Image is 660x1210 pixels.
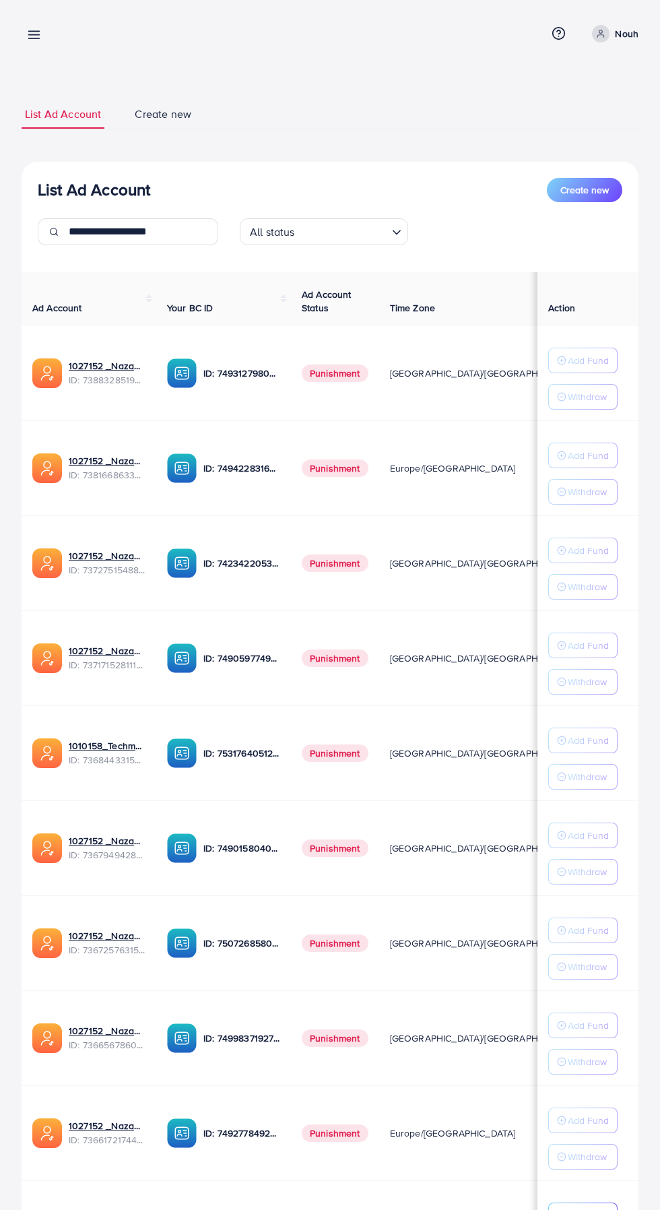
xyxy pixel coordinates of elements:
[167,1023,197,1053] img: ic-ba-acc.ded83a64.svg
[390,746,577,760] span: [GEOGRAPHIC_DATA]/[GEOGRAPHIC_DATA]
[167,928,197,958] img: ic-ba-acc.ded83a64.svg
[203,460,280,476] p: ID: 7494228316518858759
[69,1024,145,1052] div: <span class='underline'>1027152 _Nazaagency_0051</span></br>7366567860828749825
[299,220,387,242] input: Search for option
[302,744,368,762] span: Punishment
[548,479,618,505] button: Withdraw
[302,364,368,382] span: Punishment
[69,644,145,672] div: <span class='underline'>1027152 _Nazaagency_04</span></br>7371715281112170513
[167,548,197,578] img: ic-ba-acc.ded83a64.svg
[568,732,609,749] p: Add Fund
[548,954,618,980] button: Withdraw
[32,358,62,388] img: ic-ads-acc.e4c84228.svg
[69,943,145,957] span: ID: 7367257631523782657
[615,26,638,42] p: Nouh
[548,633,618,658] button: Add Fund
[203,365,280,381] p: ID: 7493127980932333584
[548,1144,618,1170] button: Withdraw
[69,739,145,753] a: 1010158_Techmanistan pk acc_1715599413927
[390,1031,577,1045] span: [GEOGRAPHIC_DATA]/[GEOGRAPHIC_DATA]
[568,1017,609,1033] p: Add Fund
[548,823,618,848] button: Add Fund
[560,183,609,197] span: Create new
[568,769,607,785] p: Withdraw
[390,651,577,665] span: [GEOGRAPHIC_DATA]/[GEOGRAPHIC_DATA]
[167,358,197,388] img: ic-ba-acc.ded83a64.svg
[390,367,577,380] span: [GEOGRAPHIC_DATA]/[GEOGRAPHIC_DATA]
[167,833,197,863] img: ic-ba-acc.ded83a64.svg
[69,563,145,577] span: ID: 7372751548805726224
[548,1013,618,1038] button: Add Fund
[568,579,607,595] p: Withdraw
[302,1124,368,1142] span: Punishment
[548,348,618,373] button: Add Fund
[302,288,352,315] span: Ad Account Status
[69,753,145,767] span: ID: 7368443315504726017
[390,461,516,475] span: Europe/[GEOGRAPHIC_DATA]
[568,864,607,880] p: Withdraw
[167,643,197,673] img: ic-ba-acc.ded83a64.svg
[69,739,145,767] div: <span class='underline'>1010158_Techmanistan pk acc_1715599413927</span></br>7368443315504726017
[568,959,607,975] p: Withdraw
[167,1118,197,1148] img: ic-ba-acc.ded83a64.svg
[69,359,145,387] div: <span class='underline'>1027152 _Nazaagency_019</span></br>7388328519014645761
[568,922,609,938] p: Add Fund
[69,848,145,862] span: ID: 7367949428067450896
[32,738,62,768] img: ic-ads-acc.e4c84228.svg
[69,929,145,943] a: 1027152 _Nazaagency_016
[302,934,368,952] span: Punishment
[203,840,280,856] p: ID: 7490158040596217873
[167,453,197,483] img: ic-ba-acc.ded83a64.svg
[568,542,609,559] p: Add Fund
[568,1149,607,1165] p: Withdraw
[69,468,145,482] span: ID: 7381668633665093648
[548,538,618,563] button: Add Fund
[203,1125,280,1141] p: ID: 7492778492849930241
[203,650,280,666] p: ID: 7490597749134508040
[390,301,435,315] span: Time Zone
[548,384,618,410] button: Withdraw
[69,644,145,658] a: 1027152 _Nazaagency_04
[203,555,280,571] p: ID: 7423422053648285697
[302,1029,368,1047] span: Punishment
[69,1119,145,1147] div: <span class='underline'>1027152 _Nazaagency_018</span></br>7366172174454882305
[390,1126,516,1140] span: Europe/[GEOGRAPHIC_DATA]
[548,1049,618,1075] button: Withdraw
[69,834,145,848] a: 1027152 _Nazaagency_003
[302,459,368,477] span: Punishment
[390,556,577,570] span: [GEOGRAPHIC_DATA]/[GEOGRAPHIC_DATA]
[568,674,607,690] p: Withdraw
[548,728,618,753] button: Add Fund
[32,548,62,578] img: ic-ads-acc.e4c84228.svg
[203,1030,280,1046] p: ID: 7499837192777400321
[32,1118,62,1148] img: ic-ads-acc.e4c84228.svg
[32,928,62,958] img: ic-ads-acc.e4c84228.svg
[32,1023,62,1053] img: ic-ads-acc.e4c84228.svg
[69,1024,145,1038] a: 1027152 _Nazaagency_0051
[69,1038,145,1052] span: ID: 7366567860828749825
[302,554,368,572] span: Punishment
[587,25,638,42] a: Nouh
[568,352,609,369] p: Add Fund
[548,764,618,790] button: Withdraw
[568,389,607,405] p: Withdraw
[548,918,618,943] button: Add Fund
[547,178,622,202] button: Create new
[32,453,62,483] img: ic-ads-acc.e4c84228.svg
[548,574,618,600] button: Withdraw
[568,1112,609,1128] p: Add Fund
[568,827,609,843] p: Add Fund
[568,447,609,464] p: Add Fund
[25,106,101,122] span: List Ad Account
[69,658,145,672] span: ID: 7371715281112170513
[69,373,145,387] span: ID: 7388328519014645761
[167,301,213,315] span: Your BC ID
[302,839,368,857] span: Punishment
[38,180,150,199] h3: List Ad Account
[240,218,408,245] div: Search for option
[302,649,368,667] span: Punishment
[32,833,62,863] img: ic-ads-acc.e4c84228.svg
[548,443,618,468] button: Add Fund
[69,929,145,957] div: <span class='underline'>1027152 _Nazaagency_016</span></br>7367257631523782657
[203,935,280,951] p: ID: 7507268580682137618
